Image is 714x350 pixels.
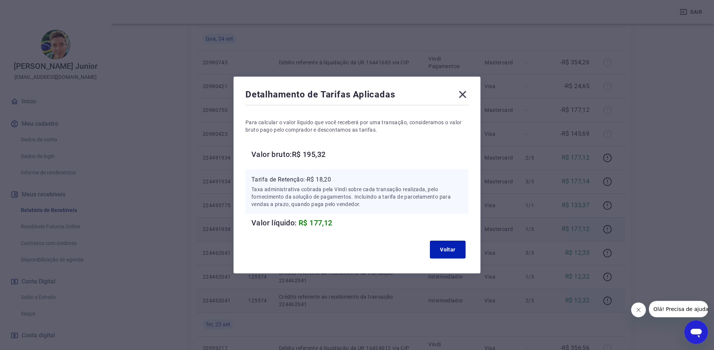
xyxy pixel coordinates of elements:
[631,302,646,317] iframe: Fechar mensagem
[649,301,708,317] iframe: Mensagem da empresa
[251,175,463,184] p: Tarifa de Retenção: -R$ 18,20
[251,148,469,160] h6: Valor bruto: R$ 195,32
[245,119,469,134] p: Para calcular o valor líquido que você receberá por uma transação, consideramos o valor bruto pag...
[684,320,708,344] iframe: Botão para abrir a janela de mensagens
[299,218,332,227] span: R$ 177,12
[4,5,62,11] span: Olá! Precisa de ajuda?
[251,186,463,208] p: Taxa administrativa cobrada pela Vindi sobre cada transação realizada, pelo fornecimento da soluç...
[251,217,469,229] h6: Valor líquido:
[245,89,469,103] div: Detalhamento de Tarifas Aplicadas
[430,241,466,259] button: Voltar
